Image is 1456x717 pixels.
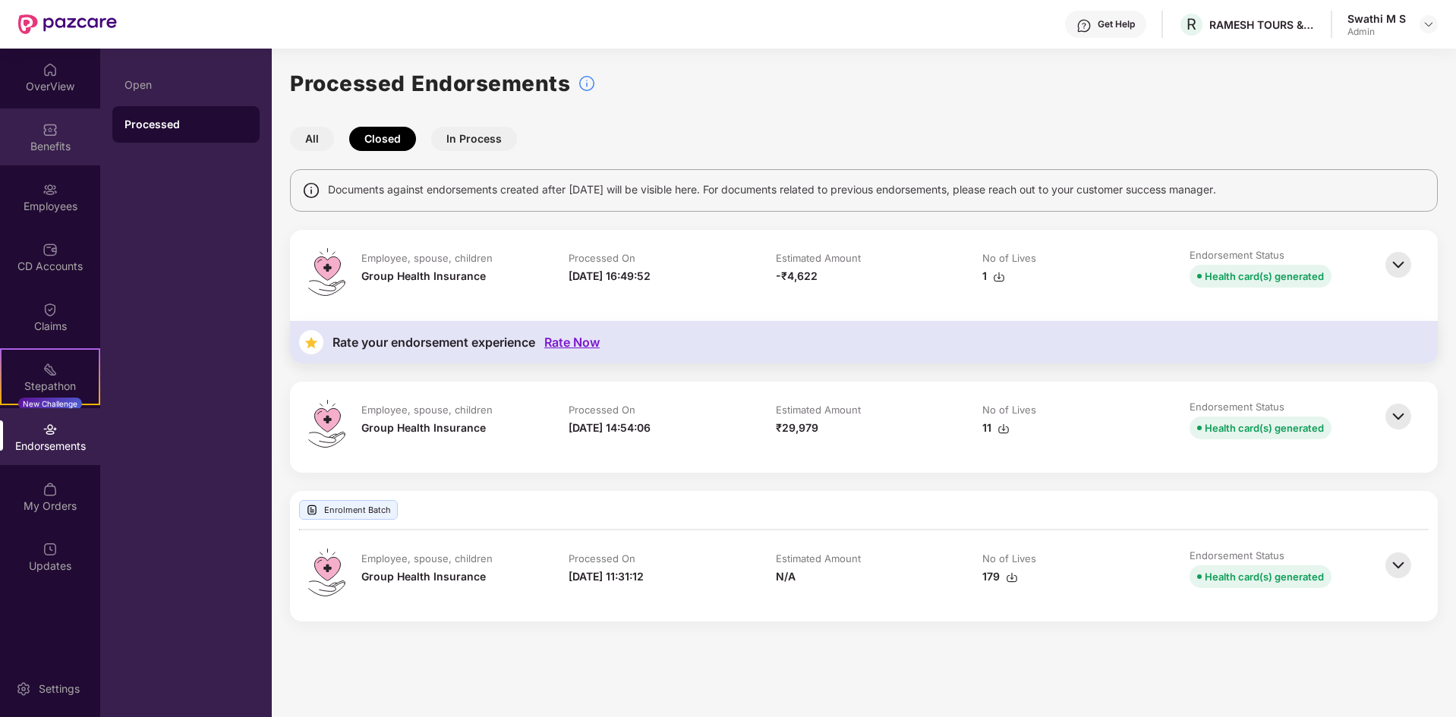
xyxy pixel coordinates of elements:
img: svg+xml;base64,PHN2ZyB4bWxucz0iaHR0cDovL3d3dy53My5vcmcvMjAwMC9zdmciIHdpZHRoPSI0OS4zMiIgaGVpZ2h0PS... [308,549,345,596]
img: svg+xml;base64,PHN2ZyBpZD0iRG93bmxvYWQtMzJ4MzIiIHhtbG5zPSJodHRwOi8vd3d3LnczLm9yZy8yMDAwL3N2ZyIgd2... [993,271,1005,283]
img: svg+xml;base64,PHN2ZyBpZD0iRG93bmxvYWQtMzJ4MzIiIHhtbG5zPSJodHRwOi8vd3d3LnczLm9yZy8yMDAwL3N2ZyIgd2... [997,423,1010,435]
div: 179 [982,568,1018,585]
img: svg+xml;base64,PHN2ZyBpZD0iU2V0dGluZy0yMHgyMCIgeG1sbnM9Imh0dHA6Ly93d3cudzMub3JnLzIwMDAvc3ZnIiB3aW... [16,681,31,697]
div: Stepathon [2,379,99,394]
div: Estimated Amount [776,552,861,565]
img: svg+xml;base64,PHN2ZyBpZD0iQmFjay0zMngzMiIgeG1sbnM9Imh0dHA6Ly93d3cudzMub3JnLzIwMDAvc3ZnIiB3aWR0aD... [1382,400,1415,433]
div: Estimated Amount [776,403,861,417]
img: svg+xml;base64,PHN2ZyB4bWxucz0iaHR0cDovL3d3dy53My5vcmcvMjAwMC9zdmciIHdpZHRoPSIzNyIgaGVpZ2h0PSIzNy... [299,330,323,354]
div: Rate Now [544,335,600,350]
div: Processed On [569,251,635,265]
div: Employee, spouse, children [361,403,493,417]
div: Endorsement Status [1190,400,1284,414]
div: Processed On [569,403,635,417]
div: Settings [34,681,84,697]
img: svg+xml;base64,PHN2ZyBpZD0iRW1wbG95ZWVzIiB4bWxucz0iaHR0cDovL3d3dy53My5vcmcvMjAwMC9zdmciIHdpZHRoPS... [43,182,58,197]
div: -₹4,622 [776,268,818,285]
div: Admin [1347,26,1406,38]
div: Get Help [1098,18,1135,30]
div: RAMESH TOURS & TRAVELS PRIVATE LIMITED [1209,17,1316,32]
span: R [1187,15,1196,33]
img: svg+xml;base64,PHN2ZyBpZD0iQ0RfQWNjb3VudHMiIGRhdGEtbmFtZT0iQ0QgQWNjb3VudHMiIHhtbG5zPSJodHRwOi8vd3... [43,242,58,257]
h1: Processed Endorsements [290,67,570,100]
div: Employee, spouse, children [361,251,493,265]
img: svg+xml;base64,PHN2ZyBpZD0iQmVuZWZpdHMiIHhtbG5zPSJodHRwOi8vd3d3LnczLm9yZy8yMDAwL3N2ZyIgd2lkdGg9Ij... [43,122,58,137]
img: New Pazcare Logo [18,14,117,34]
div: ₹29,979 [776,420,818,436]
div: Endorsement Status [1190,248,1284,262]
div: Processed On [569,552,635,565]
div: Health card(s) generated [1205,568,1324,585]
span: Documents against endorsements created after [DATE] will be visible here. For documents related t... [328,181,1216,198]
img: svg+xml;base64,PHN2ZyBpZD0iSW5mbyIgeG1sbnM9Imh0dHA6Ly93d3cudzMub3JnLzIwMDAvc3ZnIiB3aWR0aD0iMTQiIG... [302,181,320,200]
div: No of Lives [982,552,1036,565]
div: 11 [982,420,1010,436]
div: [DATE] 11:31:12 [569,568,644,585]
div: Group Health Insurance [361,568,486,585]
img: svg+xml;base64,PHN2ZyBpZD0iRW5kb3JzZW1lbnRzIiB4bWxucz0iaHR0cDovL3d3dy53My5vcmcvMjAwMC9zdmciIHdpZH... [43,422,58,437]
img: svg+xml;base64,PHN2ZyBpZD0iVXBsb2FkX0xvZ3MiIGRhdGEtbmFtZT0iVXBsb2FkIExvZ3MiIHhtbG5zPSJodHRwOi8vd3... [306,504,318,516]
img: svg+xml;base64,PHN2ZyBpZD0iQ2xhaW0iIHhtbG5zPSJodHRwOi8vd3d3LnczLm9yZy8yMDAwL3N2ZyIgd2lkdGg9IjIwIi... [43,302,58,317]
div: Group Health Insurance [361,420,486,436]
img: svg+xml;base64,PHN2ZyBpZD0iRHJvcGRvd24tMzJ4MzIiIHhtbG5zPSJodHRwOi8vd3d3LnczLm9yZy8yMDAwL3N2ZyIgd2... [1423,18,1435,30]
div: Endorsement Status [1190,549,1284,562]
div: [DATE] 14:54:06 [569,420,651,436]
img: svg+xml;base64,PHN2ZyBpZD0iSG9tZSIgeG1sbnM9Imh0dHA6Ly93d3cudzMub3JnLzIwMDAvc3ZnIiB3aWR0aD0iMjAiIG... [43,62,58,77]
div: Health card(s) generated [1205,268,1324,285]
div: Rate your endorsement experience [332,335,535,350]
img: svg+xml;base64,PHN2ZyB4bWxucz0iaHR0cDovL3d3dy53My5vcmcvMjAwMC9zdmciIHdpZHRoPSIyMSIgaGVpZ2h0PSIyMC... [43,362,58,377]
button: Closed [349,127,416,151]
div: Employee, spouse, children [361,552,493,565]
div: Estimated Amount [776,251,861,265]
button: In Process [431,127,517,151]
div: Processed [124,117,247,132]
div: No of Lives [982,403,1036,417]
img: svg+xml;base64,PHN2ZyBpZD0iQmFjay0zMngzMiIgeG1sbnM9Imh0dHA6Ly93d3cudzMub3JnLzIwMDAvc3ZnIiB3aWR0aD... [1382,248,1415,281]
div: Group Health Insurance [361,268,486,285]
img: svg+xml;base64,PHN2ZyBpZD0iSW5mb18tXzMyeDMyIiBkYXRhLW5hbWU9IkluZm8gLSAzMngzMiIgeG1sbnM9Imh0dHA6Ly... [578,74,596,93]
div: N/A [776,568,796,585]
div: New Challenge [18,398,82,410]
button: All [290,127,334,151]
img: svg+xml;base64,PHN2ZyBpZD0iRG93bmxvYWQtMzJ4MzIiIHhtbG5zPSJodHRwOi8vd3d3LnczLm9yZy8yMDAwL3N2ZyIgd2... [1006,571,1018,583]
img: svg+xml;base64,PHN2ZyB4bWxucz0iaHR0cDovL3d3dy53My5vcmcvMjAwMC9zdmciIHdpZHRoPSI0OS4zMiIgaGVpZ2h0PS... [308,248,345,296]
div: Open [124,79,247,91]
div: No of Lives [982,251,1036,265]
div: Enrolment Batch [299,500,398,520]
div: 1 [982,268,1005,285]
img: svg+xml;base64,PHN2ZyBpZD0iQmFjay0zMngzMiIgeG1sbnM9Imh0dHA6Ly93d3cudzMub3JnLzIwMDAvc3ZnIiB3aWR0aD... [1382,549,1415,582]
div: [DATE] 16:49:52 [569,268,651,285]
div: Swathi M S [1347,11,1406,26]
img: svg+xml;base64,PHN2ZyBpZD0iVXBkYXRlZCIgeG1sbnM9Imh0dHA6Ly93d3cudzMub3JnLzIwMDAvc3ZnIiB3aWR0aD0iMj... [43,542,58,557]
div: Health card(s) generated [1205,420,1324,436]
img: svg+xml;base64,PHN2ZyBpZD0iSGVscC0zMngzMiIgeG1sbnM9Imh0dHA6Ly93d3cudzMub3JnLzIwMDAvc3ZnIiB3aWR0aD... [1076,18,1092,33]
img: svg+xml;base64,PHN2ZyB4bWxucz0iaHR0cDovL3d3dy53My5vcmcvMjAwMC9zdmciIHdpZHRoPSI0OS4zMiIgaGVpZ2h0PS... [308,400,345,448]
img: svg+xml;base64,PHN2ZyBpZD0iTXlfT3JkZXJzIiBkYXRhLW5hbWU9Ik15IE9yZGVycyIgeG1sbnM9Imh0dHA6Ly93d3cudz... [43,482,58,497]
